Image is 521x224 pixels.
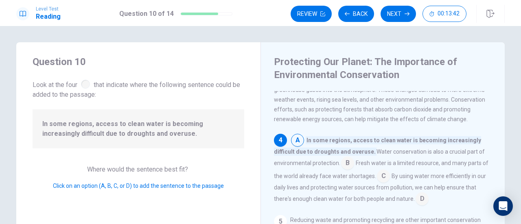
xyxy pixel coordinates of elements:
h1: Question 10 of 14 [119,9,174,19]
span: 00:13:42 [438,11,460,17]
span: In some regions, access to clean water is becoming increasingly difficult due to droughts and ove... [274,136,481,156]
button: Next [381,6,416,22]
span: Level Test [36,6,61,12]
span: In some regions, access to clean water is becoming increasingly difficult due to droughts and ove... [42,119,234,139]
span: D [416,192,429,205]
span: Where would the sentence best fit? [87,165,190,173]
span: Look at the four that indicate where the following sentence could be added to the passage: [33,78,244,100]
span: Click on an option (A, B, C, or D) to add the sentence to the passage [53,183,224,189]
h4: Question 10 [33,55,244,68]
h1: Reading [36,12,61,22]
span: Fresh water is a limited resource, and many parts of the world already face water shortages. [274,160,488,179]
div: 4 [274,134,287,147]
h4: Protecting Our Planet: The Importance of Environmental Conservation [274,55,490,81]
span: A [291,134,304,147]
span: By using water more efficiently in our daily lives and protecting water sources from pollution, w... [274,173,486,202]
button: Back [338,6,374,22]
span: Water conservation is also a crucial part of environmental protection. [274,148,485,166]
div: Open Intercom Messenger [493,196,513,216]
span: C [377,170,390,183]
span: B [341,157,354,170]
button: 00:13:42 [422,6,466,22]
button: Review [291,6,332,22]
